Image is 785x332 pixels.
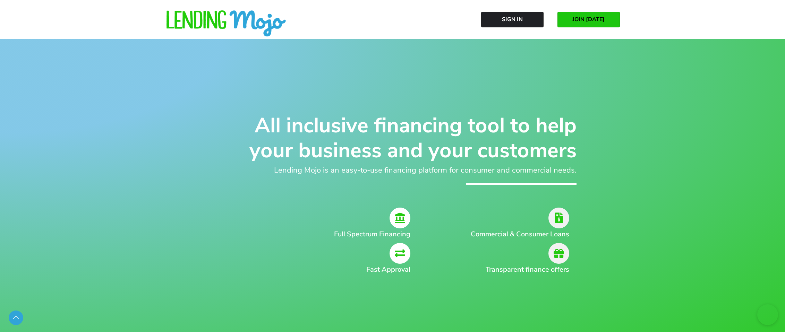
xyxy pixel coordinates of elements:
h2: Transparent finance offers [459,264,569,275]
h1: All inclusive financing tool to help your business and your customers [209,113,577,163]
h2: Full Spectrum Financing [240,229,411,239]
a: JOIN [DATE] [557,12,620,27]
img: lm-horizontal-logo [165,10,287,37]
h2: Lending Mojo is an easy-to-use financing platform for consumer and commercial needs. [209,165,577,176]
iframe: chat widget [757,304,778,325]
h2: Fast Approval [240,264,411,275]
h2: Commercial & Consumer Loans [459,229,569,239]
span: Sign In [502,16,523,23]
a: Sign In [481,12,544,27]
span: JOIN [DATE] [572,16,605,23]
